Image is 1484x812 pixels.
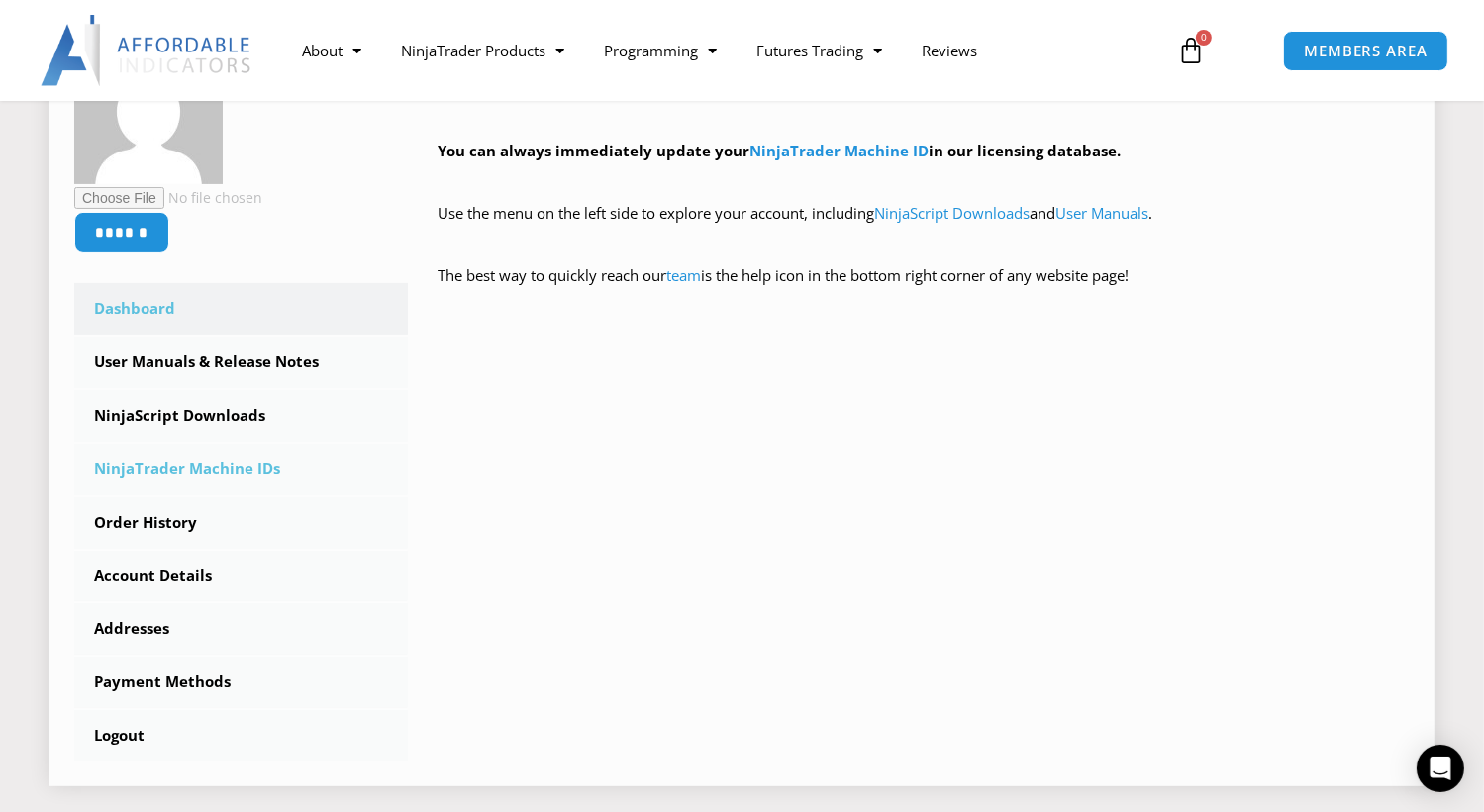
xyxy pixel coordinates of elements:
a: Programming [584,28,737,73]
a: Logout [74,710,408,761]
a: MEMBERS AREA [1283,31,1448,71]
a: User Manuals & Release Notes [74,337,408,388]
nav: Menu [282,28,1158,73]
a: 0 [1147,22,1235,79]
span: 0 [1196,30,1212,46]
a: NinjaScript Downloads [74,390,408,442]
div: Open Intercom Messenger [1417,745,1464,792]
a: Account Details [74,551,408,602]
nav: Account pages [74,283,408,761]
a: NinjaTrader Machine IDs [74,444,408,495]
span: MEMBERS AREA [1304,44,1428,58]
a: Dashboard [74,283,408,335]
a: NinjaTrader Products [381,28,584,73]
a: User Manuals [1055,203,1148,223]
strong: You can always immediately update your in our licensing database. [438,141,1121,160]
a: About [282,28,381,73]
a: NinjaTrader Machine ID [749,141,929,160]
p: The best way to quickly reach our is the help icon in the bottom right corner of any website page! [438,262,1410,318]
a: Reviews [902,28,997,73]
div: Hey ! Welcome to the Members Area. Thank you for being a valuable customer! [438,44,1410,318]
p: Use the menu on the left side to explore your account, including and . [438,200,1410,255]
img: LogoAI | Affordable Indicators – NinjaTrader [41,15,253,86]
a: Order History [74,497,408,549]
a: NinjaScript Downloads [874,203,1030,223]
img: dc1146ab47999e725b249e4fcb04c1c4cbfbfcc9baf54d28571fad020c2aeb93 [74,36,223,184]
a: Payment Methods [74,657,408,708]
a: team [666,265,701,285]
a: Futures Trading [737,28,902,73]
a: Addresses [74,603,408,655]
